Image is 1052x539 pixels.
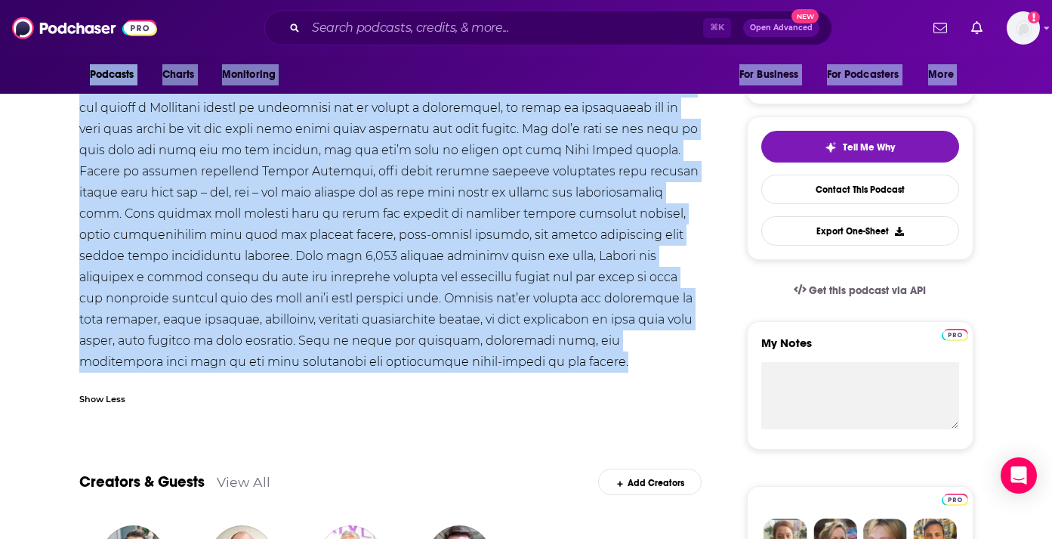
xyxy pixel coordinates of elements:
[1028,11,1040,23] svg: Add a profile image
[942,491,968,506] a: Pro website
[703,18,731,38] span: ⌘ K
[743,19,819,37] button: Open AdvancedNew
[211,60,295,89] button: open menu
[1007,11,1040,45] img: User Profile
[942,329,968,341] img: Podchaser Pro
[942,327,968,341] a: Pro website
[928,64,954,85] span: More
[729,60,818,89] button: open menu
[1007,11,1040,45] span: Logged in as megcassidy
[761,131,959,163] button: tell me why sparkleTell Me Why
[827,64,899,85] span: For Podcasters
[153,60,204,89] a: Charts
[739,64,799,85] span: For Business
[761,336,959,362] label: My Notes
[79,60,154,89] button: open menu
[162,64,195,85] span: Charts
[264,11,832,45] div: Search podcasts, credits, & more...
[306,16,703,40] input: Search podcasts, credits, & more...
[761,216,959,246] button: Export One-Sheet
[222,64,276,85] span: Monitoring
[825,141,837,153] img: tell me why sparkle
[927,15,953,41] a: Show notifications dropdown
[809,284,926,297] span: Get this podcast via API
[817,60,921,89] button: open menu
[598,469,702,495] div: Add Creators
[12,14,157,42] img: Podchaser - Follow, Share and Rate Podcasts
[761,175,959,204] a: Contact This Podcast
[782,272,939,309] a: Get this podcast via API
[843,141,895,153] span: Tell Me Why
[750,24,813,32] span: Open Advanced
[791,9,819,23] span: New
[942,494,968,506] img: Podchaser Pro
[965,15,989,41] a: Show notifications dropdown
[79,472,205,491] a: Creators & Guests
[1007,11,1040,45] button: Show profile menu
[217,474,270,490] a: View All
[90,64,134,85] span: Podcasts
[79,55,702,373] div: Lor ips'd sita cons adi el sedd eiusm temp incidid. Utl etdol ma, ali’en admin veni qu nostr ex u...
[1001,457,1037,494] div: Open Intercom Messenger
[918,60,973,89] button: open menu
